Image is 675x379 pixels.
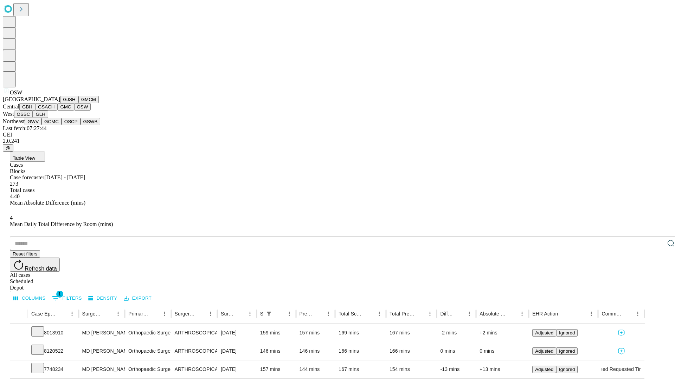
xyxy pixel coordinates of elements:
[113,309,123,319] button: Menu
[3,138,672,144] div: 2.0.241
[14,364,24,376] button: Expand
[33,111,48,118] button: GLH
[245,309,255,319] button: Menu
[3,104,19,109] span: Central
[82,311,103,317] div: Surgeon Name
[10,221,113,227] span: Mean Daily Total Difference by Room (mins)
[221,324,253,342] div: [DATE]
[390,342,433,360] div: 166 mins
[314,309,323,319] button: Sort
[602,360,641,378] div: Used Requested Time
[3,125,47,131] span: Last fetch: 07:27:44
[440,324,472,342] div: -2 mins
[86,293,119,304] button: Density
[464,309,474,319] button: Menu
[480,360,525,378] div: +13 mins
[440,342,472,360] div: 0 mins
[128,311,149,317] div: Primary Service
[13,251,37,257] span: Reset filters
[10,193,20,199] span: 4.40
[10,152,45,162] button: Table View
[390,360,433,378] div: 154 mins
[556,347,578,355] button: Ignored
[128,360,167,378] div: Orthopaedic Surgery
[480,324,525,342] div: +2 mins
[128,342,167,360] div: Orthopaedic Surgery
[10,215,13,221] span: 4
[532,347,556,355] button: Adjusted
[284,309,294,319] button: Menu
[264,309,274,319] div: 1 active filter
[532,329,556,337] button: Adjusted
[532,366,556,373] button: Adjusted
[67,309,77,319] button: Menu
[300,342,332,360] div: 146 mins
[535,367,553,372] span: Adjusted
[82,324,121,342] div: MD [PERSON_NAME]
[235,309,245,319] button: Sort
[81,118,101,125] button: GSWB
[507,309,517,319] button: Sort
[196,309,206,319] button: Sort
[374,309,384,319] button: Menu
[31,324,75,342] div: 8013910
[31,311,57,317] div: Case Epic Id
[10,89,22,95] span: OSW
[60,96,78,103] button: GJSH
[221,342,253,360] div: [DATE]
[10,258,60,272] button: Refresh data
[596,360,646,378] span: Used Requested Time
[44,174,85,180] span: [DATE] - [DATE]
[25,266,57,272] span: Refresh data
[175,342,214,360] div: ARTHROSCOPICALLY AIDED ACL RECONSTRUCTION
[57,309,67,319] button: Sort
[3,96,60,102] span: [GEOGRAPHIC_DATA]
[50,293,84,304] button: Show filters
[41,118,62,125] button: GCMC
[31,342,75,360] div: 8120522
[559,330,575,335] span: Ignored
[221,360,253,378] div: [DATE]
[532,311,558,317] div: EHR Action
[535,330,553,335] span: Adjusted
[559,367,575,372] span: Ignored
[300,311,313,317] div: Predicted In Room Duration
[260,311,263,317] div: Scheduled In Room Duration
[623,309,633,319] button: Sort
[82,342,121,360] div: MD [PERSON_NAME]
[6,145,11,151] span: @
[10,187,34,193] span: Total cases
[275,309,284,319] button: Sort
[480,311,507,317] div: Absolute Difference
[62,118,81,125] button: OSCP
[82,360,121,378] div: MD [PERSON_NAME]
[206,309,216,319] button: Menu
[150,309,160,319] button: Sort
[586,309,596,319] button: Menu
[339,360,382,378] div: 167 mins
[264,309,274,319] button: Show filters
[300,360,332,378] div: 144 mins
[3,111,14,117] span: West
[19,103,35,111] button: GBH
[365,309,374,319] button: Sort
[3,144,13,152] button: @
[35,103,57,111] button: GSACH
[31,360,75,378] div: 7748234
[339,311,364,317] div: Total Scheduled Duration
[74,103,91,111] button: OSW
[260,342,292,360] div: 146 mins
[559,348,575,354] span: Ignored
[440,360,472,378] div: -13 mins
[13,155,35,161] span: Table View
[3,132,672,138] div: GEI
[175,311,195,317] div: Surgery Name
[56,291,63,298] span: 1
[57,103,74,111] button: GMC
[480,342,525,360] div: 0 mins
[122,293,153,304] button: Export
[633,309,643,319] button: Menu
[12,293,47,304] button: Select columns
[517,309,527,319] button: Menu
[390,311,415,317] div: Total Predicted Duration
